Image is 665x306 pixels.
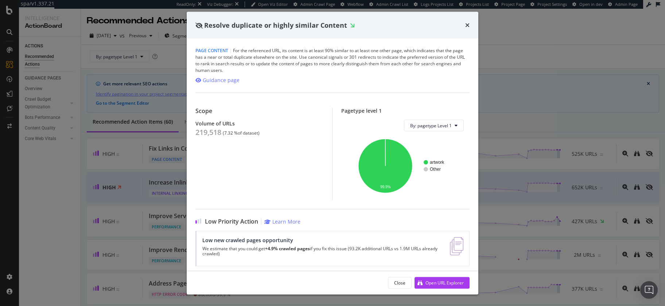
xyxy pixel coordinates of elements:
[264,218,300,225] a: Learn More
[394,279,405,286] div: Close
[195,108,323,115] div: Scope
[205,218,258,225] span: Low Priority Action
[187,12,478,294] div: modal
[272,218,300,225] div: Learn More
[380,185,390,189] text: 99.9%
[195,77,240,84] a: Guidance page
[195,120,323,127] div: Volume of URLs
[415,277,470,288] button: Open URL Explorer
[223,131,260,136] div: ( 7.32 % of dataset )
[347,137,464,194] svg: A chart.
[195,128,221,137] div: 219,518
[265,245,310,252] strong: +4.9% crawled pages
[204,20,347,29] span: Resolve duplicate or highly similar Content
[404,120,464,131] button: By: pagetype Level 1
[229,47,232,54] span: |
[195,22,203,28] div: eye-slash
[202,246,441,256] p: We estimate that you could get if you fix this issue (93.2K additional URLs vs 1.9M URLs already ...
[341,108,470,114] div: Pagetype level 1
[195,47,470,74] div: For the referenced URL, its content is at least 90% similar to at least one other page, which ind...
[430,160,444,165] text: artwork
[430,167,441,172] text: Other
[425,279,464,286] div: Open URL Explorer
[388,277,412,288] button: Close
[465,20,470,30] div: times
[640,281,658,299] div: Open Intercom Messenger
[203,77,240,84] div: Guidance page
[410,122,452,128] span: By: pagetype Level 1
[450,237,463,255] img: e5DMFwAAAABJRU5ErkJggg==
[195,47,228,54] span: Page Content
[202,237,441,243] div: Low new crawled pages opportunity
